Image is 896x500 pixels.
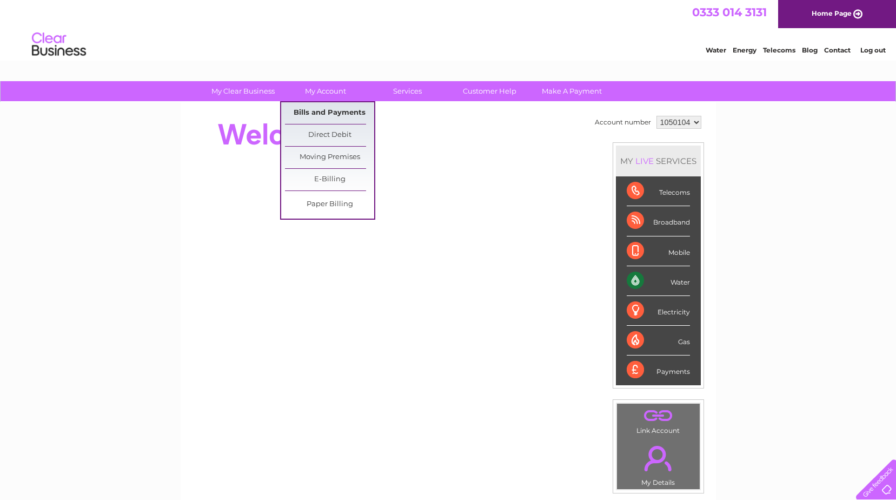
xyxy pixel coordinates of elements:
[627,206,690,236] div: Broadband
[285,194,374,215] a: Paper Billing
[733,46,756,54] a: Energy
[620,406,697,425] a: .
[527,81,616,101] a: Make A Payment
[616,146,701,176] div: MY SERVICES
[592,113,654,131] td: Account number
[824,46,851,54] a: Contact
[627,326,690,356] div: Gas
[627,356,690,385] div: Payments
[627,266,690,296] div: Water
[281,81,370,101] a: My Account
[692,5,767,19] a: 0333 014 3131
[627,176,690,206] div: Telecoms
[31,28,87,61] img: logo.png
[616,403,700,437] td: Link Account
[198,81,288,101] a: My Clear Business
[285,124,374,146] a: Direct Debit
[633,156,656,166] div: LIVE
[627,296,690,326] div: Electricity
[627,236,690,266] div: Mobile
[616,437,700,490] td: My Details
[445,81,534,101] a: Customer Help
[802,46,818,54] a: Blog
[285,102,374,124] a: Bills and Payments
[285,147,374,168] a: Moving Premises
[363,81,452,101] a: Services
[860,46,886,54] a: Log out
[706,46,726,54] a: Water
[620,439,697,477] a: .
[763,46,795,54] a: Telecoms
[193,6,704,52] div: Clear Business is a trading name of Verastar Limited (registered in [GEOGRAPHIC_DATA] No. 3667643...
[285,169,374,190] a: E-Billing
